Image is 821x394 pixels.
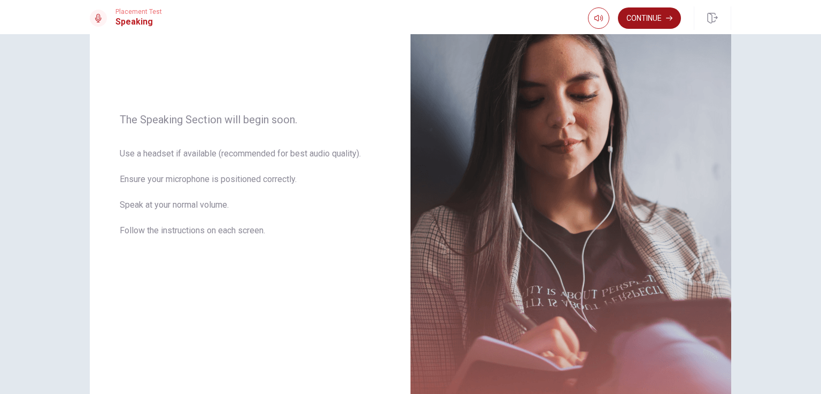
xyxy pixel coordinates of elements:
span: Use a headset if available (recommended for best audio quality). Ensure your microphone is positi... [120,147,381,250]
span: The Speaking Section will begin soon. [120,113,381,126]
span: Placement Test [115,8,162,15]
h1: Speaking [115,15,162,28]
button: Continue [618,7,681,29]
